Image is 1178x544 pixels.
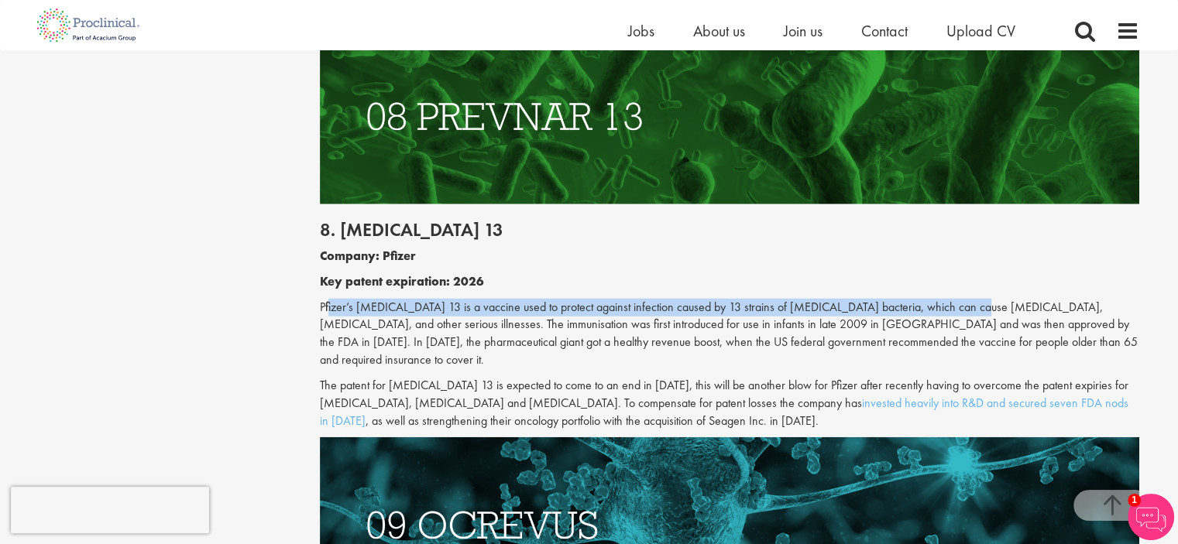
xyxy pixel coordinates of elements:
[11,487,209,533] iframe: reCAPTCHA
[320,273,484,289] b: Key patent expiration: 2026
[1128,494,1174,540] img: Chatbot
[946,21,1015,41] a: Upload CV
[320,377,1139,430] p: The patent for [MEDICAL_DATA] 13 is expected to come to an end in [DATE], this will be another bl...
[320,248,416,264] b: Company: Pfizer
[320,29,1139,204] img: Drugs with patents due to expire Prevnar 13
[784,21,823,41] a: Join us
[320,395,1128,429] a: invested heavily into R&D and secured seven FDA nods in [DATE]
[693,21,745,41] a: About us
[861,21,908,41] a: Contact
[628,21,654,41] a: Jobs
[320,220,1139,240] h2: 8. [MEDICAL_DATA] 13
[320,299,1139,369] p: Pfizer’s [MEDICAL_DATA] 13 is a vaccine used to protect against infection caused by 13 strains of...
[1128,494,1141,507] span: 1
